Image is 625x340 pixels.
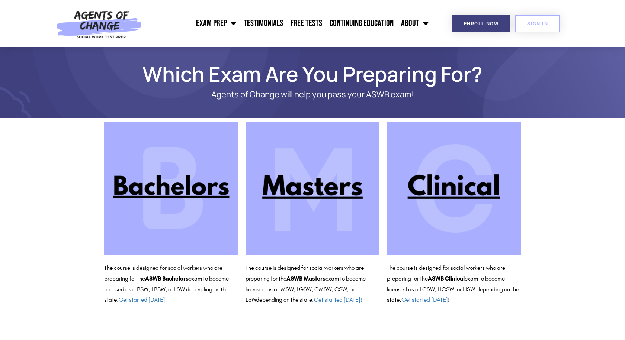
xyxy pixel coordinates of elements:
a: Continuing Education [326,14,397,33]
a: Free Tests [287,14,326,33]
a: Get started [DATE]! [119,296,167,303]
span: depending on the state. [256,296,362,303]
a: Testimonials [240,14,287,33]
span: Enroll Now [464,21,499,26]
p: The course is designed for social workers who are preparing for the exam to become licensed as a ... [246,263,379,305]
a: Exam Prep [192,14,240,33]
h1: Which Exam Are You Preparing For? [100,65,525,82]
a: Enroll Now [452,15,510,32]
b: ASWB Clinical [428,275,465,282]
a: SIGN IN [515,15,560,32]
a: About [397,14,432,33]
span: SIGN IN [527,21,548,26]
b: ASWB Bachelors [145,275,189,282]
p: Agents of Change will help you pass your ASWB exam! [130,90,495,99]
b: ASWB Masters [286,275,326,282]
p: The course is designed for social workers who are preparing for the exam to become licensed as a ... [104,263,238,305]
a: Get started [DATE] [401,296,448,303]
a: Get started [DATE]! [314,296,362,303]
nav: Menu [146,14,432,33]
p: The course is designed for social workers who are preparing for the exam to become licensed as a ... [387,263,521,305]
span: . ! [400,296,449,303]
